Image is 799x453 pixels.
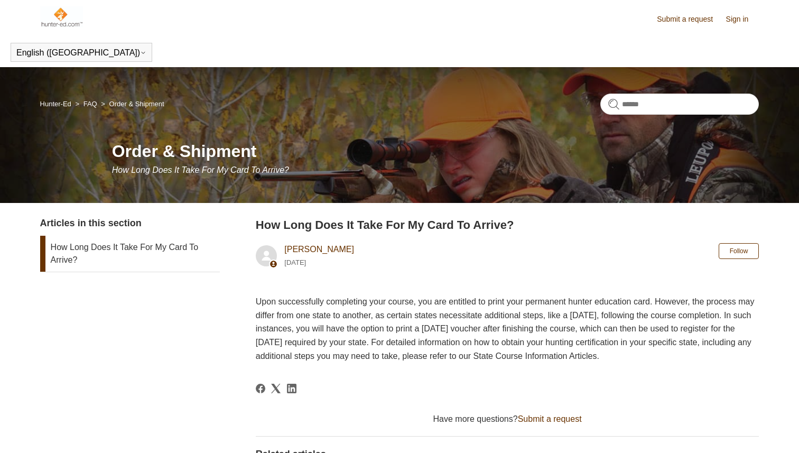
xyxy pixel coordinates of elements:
[271,384,281,393] a: X Corp
[518,414,582,423] a: Submit a request
[40,100,73,108] li: Hunter-Ed
[657,14,723,25] a: Submit a request
[73,100,99,108] li: FAQ
[112,138,759,164] h1: Order & Shipment
[40,6,83,27] img: Hunter-Ed Help Center home page
[256,384,265,393] svg: Share this page on Facebook
[271,384,281,393] svg: Share this page on X Corp
[600,94,759,115] input: Search
[40,100,71,108] a: Hunter-Ed
[287,384,296,393] svg: Share this page on LinkedIn
[16,48,146,58] button: English ([GEOGRAPHIC_DATA])
[256,413,759,426] div: Have more questions?
[284,258,306,266] time: 05/10/2024, 15:03
[284,245,354,254] a: [PERSON_NAME]
[287,384,296,393] a: LinkedIn
[726,14,759,25] a: Sign in
[40,218,142,228] span: Articles in this section
[109,100,164,108] a: Order & Shipment
[256,384,265,393] a: Facebook
[83,100,97,108] a: FAQ
[40,236,220,272] a: How Long Does It Take For My Card To Arrive?
[112,165,289,174] span: How Long Does It Take For My Card To Arrive?
[256,295,759,363] p: Upon successfully completing your course, you are entitled to print your permanent hunter educati...
[256,216,759,234] h2: How Long Does It Take For My Card To Arrive?
[99,100,164,108] li: Order & Shipment
[719,243,759,259] button: Follow Article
